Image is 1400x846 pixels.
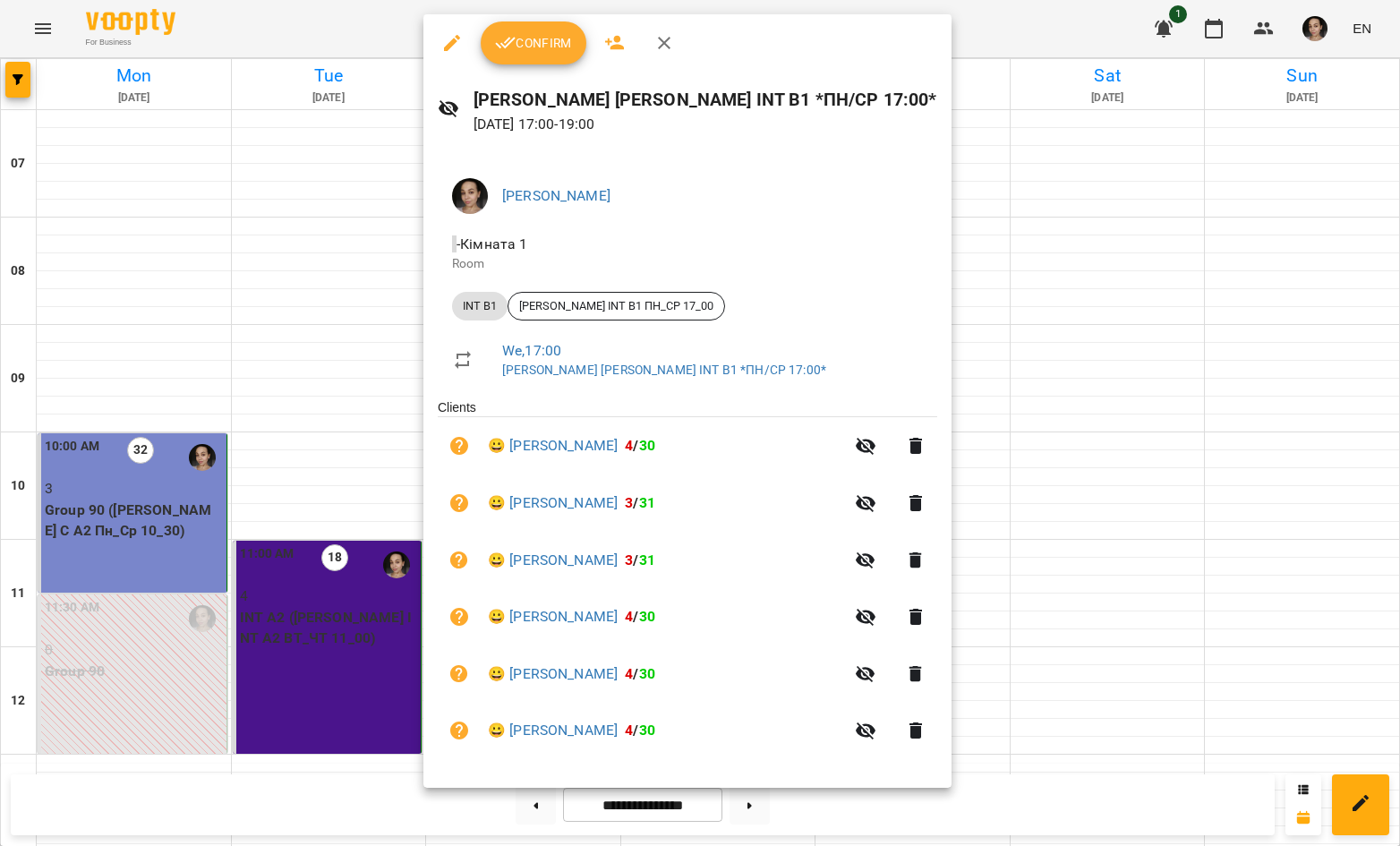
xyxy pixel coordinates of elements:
[474,114,937,135] p: [DATE] 17:00 - 19:00
[495,32,572,54] span: Confirm
[625,437,655,454] b: /
[625,494,655,511] b: /
[625,665,655,682] b: /
[474,86,937,114] h6: [PERSON_NAME] [PERSON_NAME] INT B1 *ПН/СР 17:00*
[438,398,937,765] ul: Clients
[438,653,481,696] button: Unpaid. Bill the attendance?
[639,722,655,739] span: 30
[488,720,618,741] a: 😀 [PERSON_NAME]
[488,435,618,457] a: 😀 [PERSON_NAME]
[625,665,633,682] span: 4
[625,494,633,511] span: 3
[508,298,724,314] span: [PERSON_NAME] INT В1 ПН_СР 17_00
[452,298,508,314] span: INT B1
[502,342,561,359] a: We , 17:00
[508,292,725,320] div: [PERSON_NAME] INT В1 ПН_СР 17_00
[452,255,923,273] p: Room
[488,663,618,685] a: 😀 [PERSON_NAME]
[639,551,655,568] span: 31
[639,494,655,511] span: 31
[625,551,655,568] b: /
[452,235,532,252] span: - Кімната 1
[502,187,610,204] a: [PERSON_NAME]
[625,608,655,625] b: /
[639,437,655,454] span: 30
[625,551,633,568] span: 3
[438,539,481,582] button: Unpaid. Bill the attendance?
[438,709,481,752] button: Unpaid. Bill the attendance?
[639,608,655,625] span: 30
[488,606,618,628] a: 😀 [PERSON_NAME]
[438,482,481,525] button: Unpaid. Bill the attendance?
[625,437,633,454] span: 4
[438,595,481,638] button: Unpaid. Bill the attendance?
[481,21,586,64] button: Confirm
[625,722,655,739] b: /
[625,722,633,739] span: 4
[488,492,618,514] a: 😀 [PERSON_NAME]
[452,178,488,214] img: ad43442a98ad23e120240d3adcb5fea8.jpg
[639,665,655,682] span: 30
[488,550,618,571] a: 😀 [PERSON_NAME]
[438,424,481,467] button: Unpaid. Bill the attendance?
[502,363,826,377] a: [PERSON_NAME] [PERSON_NAME] INT B1 *ПН/СР 17:00*
[625,608,633,625] span: 4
